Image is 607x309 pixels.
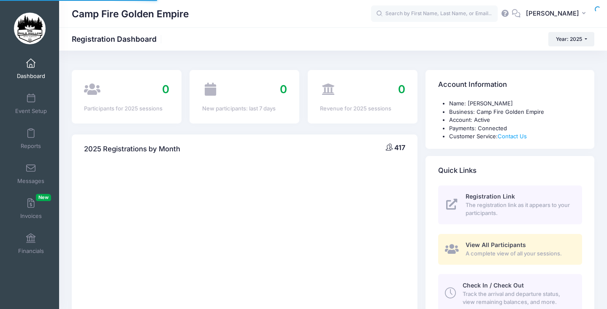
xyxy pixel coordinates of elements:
h4: 2025 Registrations by Month [84,137,180,161]
a: Reports [11,124,51,153]
span: Dashboard [17,73,45,80]
span: Registration Link [466,193,515,200]
li: Name: [PERSON_NAME] [449,99,582,108]
h4: Account Information [438,73,507,97]
span: Year: 2025 [556,36,582,42]
span: 417 [394,143,405,152]
span: View All Participants [466,241,526,248]
a: Dashboard [11,54,51,83]
span: New [36,194,51,201]
a: Contact Us [498,133,527,140]
a: View All Participants A complete view of all your sessions. [438,234,582,265]
span: Event Setup [15,107,47,115]
a: Event Setup [11,89,51,118]
li: Business: Camp Fire Golden Empire [449,108,582,116]
span: 0 [398,83,405,96]
span: Reports [21,142,41,150]
span: [PERSON_NAME] [526,9,579,18]
div: Participants for 2025 sessions [84,105,169,113]
li: Account: Active [449,116,582,124]
a: Financials [11,229,51,258]
h1: Camp Fire Golden Empire [72,4,189,24]
span: Invoices [20,212,42,220]
span: 0 [280,83,287,96]
a: Registration Link The registration link as it appears to your participants. [438,185,582,224]
div: New participants: last 7 days [202,105,287,113]
span: A complete view of all your sessions. [466,250,572,258]
button: Year: 2025 [548,32,594,46]
span: Check In / Check Out [463,282,524,289]
button: [PERSON_NAME] [520,4,594,24]
span: Messages [17,177,44,185]
a: Messages [11,159,51,188]
span: The registration link as it appears to your participants. [466,201,572,218]
a: InvoicesNew [11,194,51,223]
li: Customer Service: [449,132,582,141]
span: 0 [162,83,169,96]
h4: Quick Links [438,159,477,183]
span: Track the arrival and departure status, view remaining balances, and more. [463,290,572,306]
span: Financials [18,247,44,255]
div: Revenue for 2025 sessions [320,105,405,113]
li: Payments: Connected [449,124,582,133]
img: Camp Fire Golden Empire [14,13,46,44]
h1: Registration Dashboard [72,35,164,43]
input: Search by First Name, Last Name, or Email... [371,5,498,22]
